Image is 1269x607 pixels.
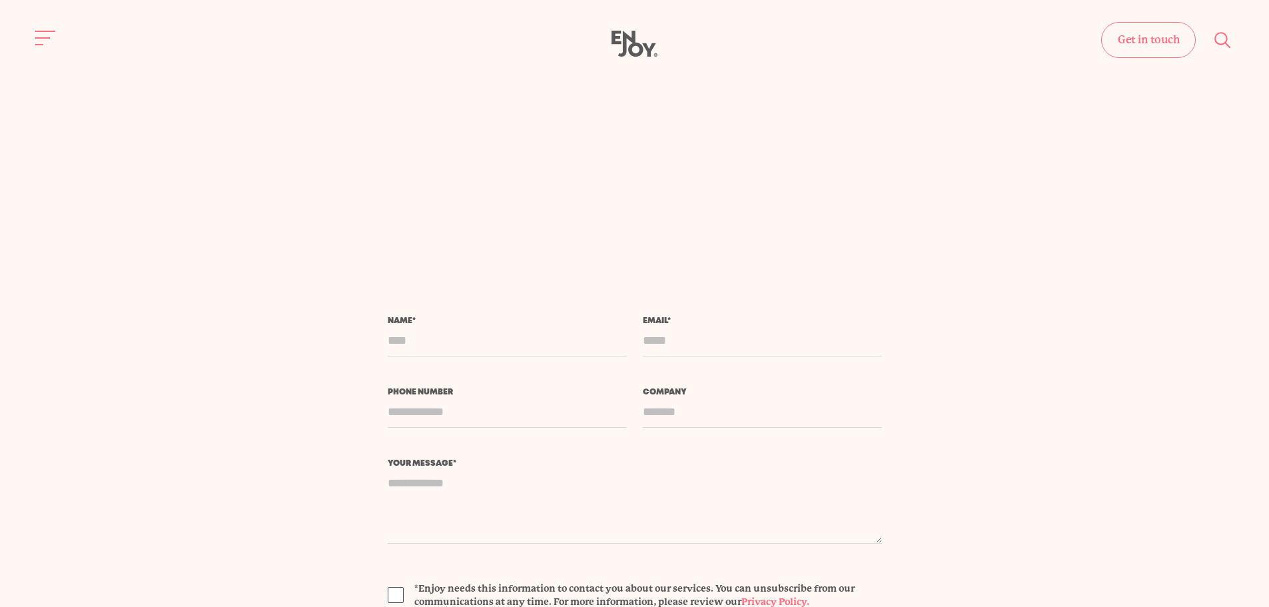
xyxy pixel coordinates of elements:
[32,24,60,52] button: Site navigation
[388,317,627,325] label: Name
[388,388,627,396] label: Phone number
[388,460,882,468] label: Your message
[643,317,882,325] label: Email
[741,596,809,607] a: Privacy Policy.
[1101,22,1196,58] a: Get in touch
[643,388,882,396] label: Company
[1209,26,1237,54] button: Site search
